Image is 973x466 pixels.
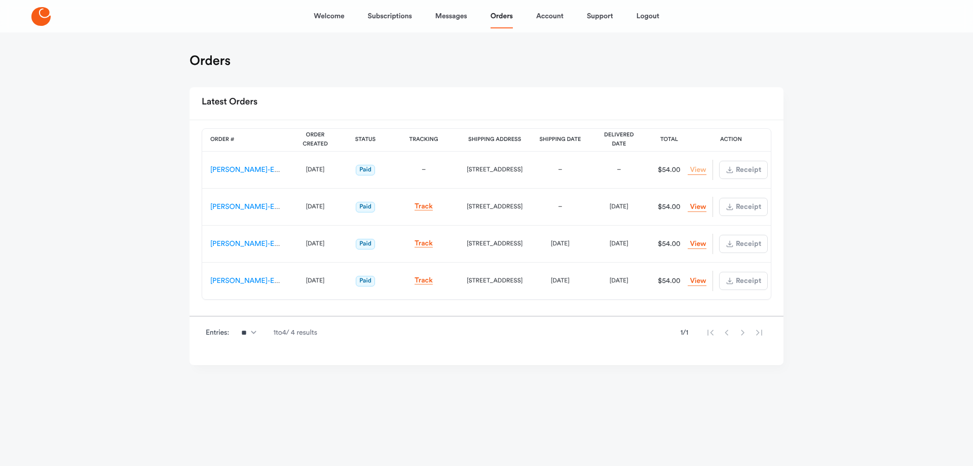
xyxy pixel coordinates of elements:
[467,165,522,175] div: [STREET_ADDRESS]
[719,161,768,179] button: Receipt
[202,93,257,112] h2: Latest Orders
[637,4,659,28] a: Logout
[356,202,375,212] span: Paid
[597,239,640,249] div: [DATE]
[652,276,686,286] div: $54.00
[415,277,433,284] a: Track
[652,239,686,249] div: $54.00
[539,276,581,286] div: [DATE]
[356,165,375,175] span: Paid
[539,202,581,212] div: –
[688,276,706,286] a: View
[296,165,334,175] div: [DATE]
[296,239,334,249] div: [DATE]
[536,4,564,28] a: Account
[688,165,706,175] a: View
[735,166,761,173] span: Receipt
[415,240,433,247] a: Track
[206,328,229,338] span: Entries:
[202,129,288,152] th: Order #
[356,276,375,286] span: Paid
[467,239,522,249] div: [STREET_ADDRESS]
[597,202,640,212] div: [DATE]
[539,165,581,175] div: –
[210,166,312,173] a: [PERSON_NAME]-ES-00163249
[435,4,467,28] a: Messages
[680,328,688,338] span: 1 / 1
[356,239,375,249] span: Paid
[688,239,706,249] a: View
[210,240,314,247] a: [PERSON_NAME]-ES-00067409
[539,239,581,249] div: [DATE]
[459,129,531,152] th: Shipping Address
[688,202,706,212] a: View
[190,53,231,69] h1: Orders
[690,129,772,152] th: Action
[589,129,648,152] th: Delivered Date
[735,277,761,284] span: Receipt
[273,328,317,338] span: 1 to 4 / 4 results
[368,4,412,28] a: Subscriptions
[342,129,389,152] th: Status
[296,202,334,212] div: [DATE]
[735,203,761,210] span: Receipt
[652,202,686,212] div: $54.00
[288,129,342,152] th: Order Created
[397,165,451,175] div: –
[597,276,640,286] div: [DATE]
[210,203,312,210] a: [PERSON_NAME]-ES-00122592
[719,272,768,290] button: Receipt
[719,235,768,253] button: Receipt
[652,165,686,175] div: $54.00
[467,202,522,212] div: [STREET_ADDRESS]
[210,277,313,284] a: [PERSON_NAME]-ES-00046748
[587,4,613,28] a: Support
[467,276,522,286] div: [STREET_ADDRESS]
[719,198,768,216] button: Receipt
[389,129,459,152] th: Tracking
[314,4,344,28] a: Welcome
[296,276,334,286] div: [DATE]
[648,129,690,152] th: Total
[597,165,640,175] div: –
[735,240,761,247] span: Receipt
[415,203,433,210] a: Track
[491,4,513,28] a: Orders
[531,129,589,152] th: Shipping Date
